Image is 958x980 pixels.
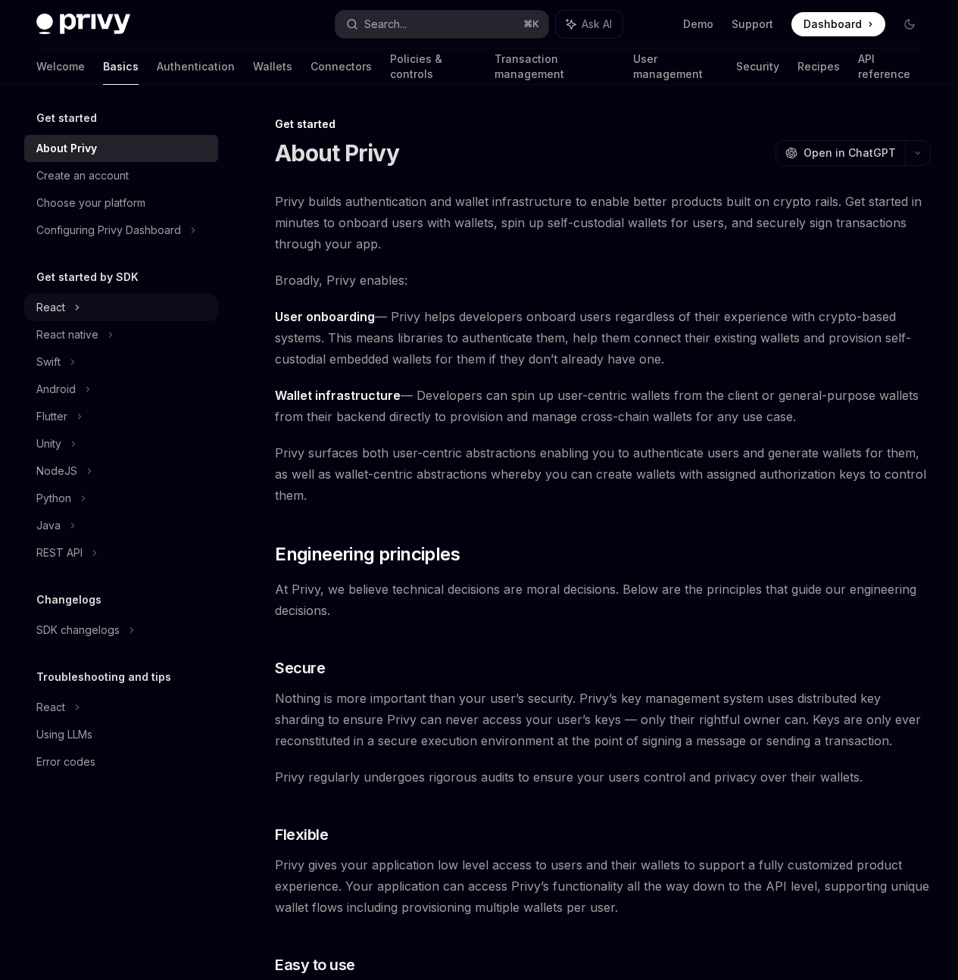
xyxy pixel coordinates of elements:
a: About Privy [24,135,218,162]
span: — Privy helps developers onboard users regardless of their experience with crypto-based systems. ... [275,306,931,370]
span: Flexible [275,824,328,845]
h1: About Privy [275,139,399,167]
span: Privy regularly undergoes rigorous audits to ensure your users control and privacy over their wal... [275,766,931,788]
a: Connectors [310,48,372,85]
a: Dashboard [791,12,885,36]
div: Get started [275,117,931,132]
a: Demo [683,17,713,32]
div: Choose your platform [36,194,145,212]
strong: Wallet infrastructure [275,388,401,403]
div: Using LLMs [36,726,92,744]
span: At Privy, we believe technical decisions are moral decisions. Below are the principles that guide... [275,579,931,621]
h5: Troubleshooting and tips [36,668,171,686]
strong: User onboarding [275,309,375,324]
span: Privy builds authentication and wallet infrastructure to enable better products built on crypto r... [275,191,931,254]
a: Basics [103,48,139,85]
a: Using LLMs [24,721,218,748]
div: React native [36,326,98,344]
div: REST API [36,544,83,562]
a: API reference [858,48,922,85]
h5: Get started [36,109,97,127]
span: Engineering principles [275,542,460,566]
span: ⌘ K [523,18,539,30]
button: Search...⌘K [335,11,548,38]
div: Search... [364,15,407,33]
a: User management [633,48,719,85]
div: About Privy [36,139,97,158]
h5: Changelogs [36,591,101,609]
div: Error codes [36,753,95,771]
button: Open in ChatGPT [775,140,905,166]
span: — Developers can spin up user-centric wallets from the client or general-purpose wallets from the... [275,385,931,427]
button: Ask AI [556,11,623,38]
a: Choose your platform [24,189,218,217]
div: Create an account [36,167,129,185]
div: SDK changelogs [36,621,120,639]
button: Toggle dark mode [897,12,922,36]
div: Python [36,489,71,507]
a: Transaction management [495,48,614,85]
span: Easy to use [275,954,355,975]
a: Policies & controls [390,48,476,85]
img: dark logo [36,14,130,35]
a: Welcome [36,48,85,85]
div: Swift [36,353,61,371]
span: Dashboard [804,17,862,32]
span: Broadly, Privy enables: [275,270,931,291]
span: Open in ChatGPT [804,145,896,161]
a: Error codes [24,748,218,776]
div: NodeJS [36,462,77,480]
span: Secure [275,657,325,679]
div: Java [36,517,61,535]
a: Create an account [24,162,218,189]
span: Privy surfaces both user-centric abstractions enabling you to authenticate users and generate wal... [275,442,931,506]
a: Wallets [253,48,292,85]
span: Ask AI [582,17,612,32]
a: Support [732,17,773,32]
div: React [36,698,65,716]
div: Configuring Privy Dashboard [36,221,181,239]
div: React [36,298,65,317]
a: Authentication [157,48,235,85]
div: Android [36,380,76,398]
a: Security [736,48,779,85]
a: Recipes [797,48,840,85]
span: Privy gives your application low level access to users and their wallets to support a fully custo... [275,854,931,918]
span: Nothing is more important than your user’s security. Privy’s key management system uses distribut... [275,688,931,751]
div: Unity [36,435,61,453]
div: Flutter [36,407,67,426]
h5: Get started by SDK [36,268,139,286]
